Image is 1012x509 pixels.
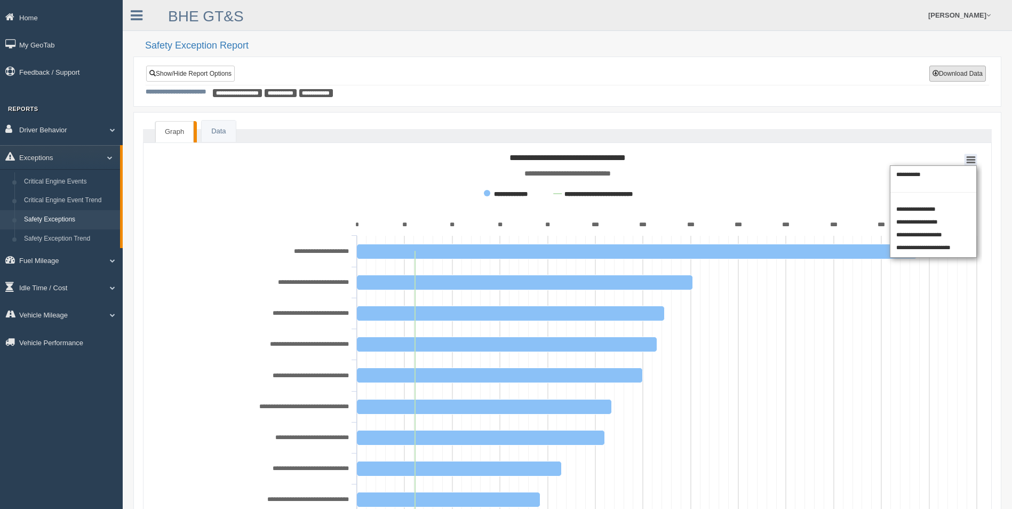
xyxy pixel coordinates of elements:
[19,172,120,192] a: Critical Engine Events
[202,121,235,142] a: Data
[929,66,986,82] button: Download Data
[168,8,244,25] a: BHE GT&S
[145,41,1001,51] h2: Safety Exception Report
[155,121,194,143] a: Graph
[19,229,120,249] a: Safety Exception Trend
[146,66,235,82] a: Show/Hide Report Options
[19,191,120,210] a: Critical Engine Event Trend
[19,210,120,229] a: Safety Exceptions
